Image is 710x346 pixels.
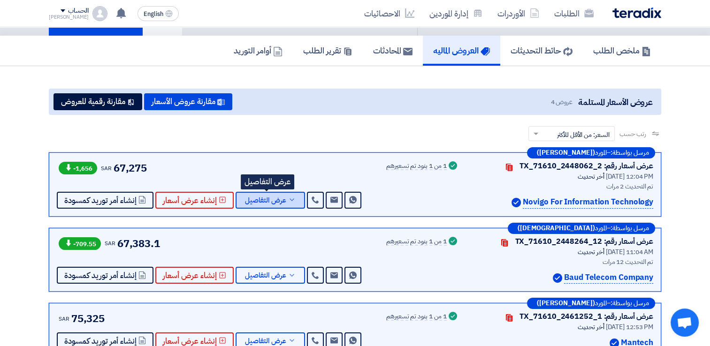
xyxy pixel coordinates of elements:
span: -1,656 [59,162,97,174]
img: Teradix logo [612,8,661,18]
b: ([PERSON_NAME]) [537,300,595,307]
span: أخر تحديث [577,247,604,257]
span: 67,275 [114,160,147,176]
button: English [137,6,179,21]
b: ([DEMOGRAPHIC_DATA]) [518,225,595,232]
div: 1 من 1 بنود تم تسعيرهم [386,163,447,170]
a: العروض الماليه [423,36,500,66]
div: 1 من 1 بنود تم تسعيرهم [386,313,447,321]
span: عرض التفاصيل [245,272,286,279]
span: SAR [59,315,69,323]
span: SAR [101,164,112,173]
span: عروض الأسعار المستلمة [578,96,653,108]
span: رتب حسب [619,129,646,139]
span: 75,325 [71,311,105,326]
span: مرسل بواسطة: [611,300,649,307]
a: إدارة الموردين [422,2,490,24]
span: إنشاء عرض أسعار [163,338,217,345]
span: -709.55 [59,237,101,250]
span: SAR [105,239,115,248]
img: Verified Account [512,198,521,207]
span: 67,383.1 [117,236,160,251]
a: تقرير الطلب [293,36,363,66]
div: – [508,223,655,234]
span: أخر تحديث [577,172,604,181]
span: English [144,11,163,17]
button: عرض التفاصيل [236,192,305,209]
span: إنشاء أمر توريد كمسودة [64,272,137,279]
a: الطلبات [547,2,601,24]
div: Open chat [671,308,699,337]
div: 1 من 1 بنود تم تسعيرهم [386,238,447,246]
button: إنشاء أمر توريد كمسودة [57,267,153,284]
a: أوامر التوريد [223,36,293,66]
h5: العروض الماليه [433,45,490,56]
button: إنشاء أمر توريد كمسودة [57,192,153,209]
span: إنشاء أمر توريد كمسودة [64,338,137,345]
button: عرض التفاصيل [236,267,305,284]
a: الاحصائيات [357,2,422,24]
h5: ملخص الطلب [593,45,651,56]
div: تم التحديث 12 مرات [470,257,653,267]
span: المورد [595,225,607,232]
div: – [527,298,655,309]
span: مرسل بواسطة: [611,150,649,156]
a: الأوردرات [490,2,547,24]
div: الحساب [68,7,88,15]
div: [PERSON_NAME] [49,15,89,20]
span: المورد [595,150,607,156]
span: [DATE] 12:53 PM [605,322,653,332]
span: إنشاء عرض أسعار [163,197,217,204]
p: Novigo For Information Technology [523,196,653,209]
span: عروض 4 [550,97,572,107]
span: إنشاء عرض أسعار [163,272,217,279]
div: عرض أسعار رقم: TX_71610_2448264_12 [515,236,653,247]
span: إنشاء أمر توريد كمسودة [64,197,137,204]
h5: تقرير الطلب [303,45,352,56]
div: – [527,147,655,158]
button: إنشاء عرض أسعار [155,192,234,209]
span: المورد [595,300,607,307]
span: [DATE] 12:04 PM [605,172,653,181]
span: مرسل بواسطة: [611,225,649,232]
span: أخر تحديث [577,322,604,332]
div: عرض التفاصيل [241,174,294,189]
img: Verified Account [553,273,562,283]
div: عرض أسعار رقم: TX_71610_2461252_1 [519,311,653,322]
button: إنشاء عرض أسعار [155,267,234,284]
div: عرض أسعار رقم: TX_71610_2448062_2 [519,160,653,172]
span: عرض التفاصيل [245,338,286,345]
a: ملخص الطلب [583,36,661,66]
span: السعر: من الأقل للأكثر [557,130,610,140]
h5: حائط التحديثات [511,45,573,56]
button: مقارنة عروض الأسعار [144,93,232,110]
img: profile_test.png [92,6,107,21]
a: المحادثات [363,36,423,66]
h5: أوامر التوريد [234,45,282,56]
h5: المحادثات [373,45,412,56]
div: تم التحديث 2 مرات [470,181,653,191]
b: ([PERSON_NAME]) [537,150,595,156]
button: مقارنة رقمية للعروض [53,93,142,110]
span: [DATE] 11:04 AM [605,247,653,257]
span: عرض التفاصيل [245,197,286,204]
p: Baud Telecom Company [564,271,653,284]
a: حائط التحديثات [500,36,583,66]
